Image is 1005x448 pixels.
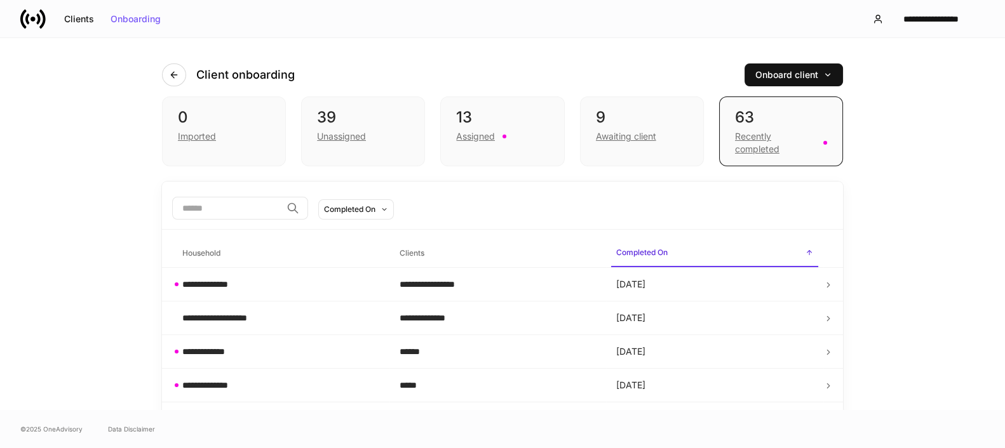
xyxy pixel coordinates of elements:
div: Completed On [324,203,375,215]
div: 9Awaiting client [580,96,704,166]
h6: Completed On [616,246,668,258]
div: 63Recently completed [719,96,843,166]
span: Clients [395,240,602,267]
td: [DATE] [606,402,823,436]
div: 0 [178,107,270,128]
span: Completed On [611,240,818,267]
td: [DATE] [606,301,823,335]
div: Unassigned [317,130,366,143]
td: [DATE] [606,369,823,402]
td: [DATE] [606,335,823,369]
div: Onboarding [111,15,161,23]
div: Clients [64,15,94,23]
h6: Clients [400,247,424,259]
span: © 2025 OneAdvisory [20,424,83,434]
div: 9 [596,107,688,128]
div: 0Imported [162,96,286,166]
div: 63 [735,107,827,128]
button: Completed On [318,199,394,220]
div: 39Unassigned [301,96,425,166]
div: Imported [178,130,216,143]
div: Assigned [456,130,495,143]
a: Data Disclaimer [108,424,155,434]
h6: Household [182,247,220,259]
div: 39 [317,107,409,128]
button: Clients [56,9,102,29]
div: 13 [456,107,548,128]
button: Onboarding [102,9,169,29]
span: Household [177,240,384,267]
div: Onboard client [755,70,832,79]
div: Recently completed [735,130,816,155]
td: [DATE] [606,268,823,301]
h4: Client onboarding [196,67,295,82]
button: Onboard client [745,63,843,86]
div: 13Assigned [440,96,564,166]
div: Awaiting client [596,130,656,143]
